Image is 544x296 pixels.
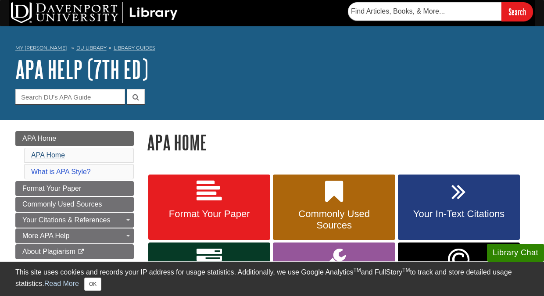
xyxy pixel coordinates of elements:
span: Commonly Used Sources [279,208,388,231]
a: Read More [44,280,79,287]
a: APA Home [31,151,65,159]
a: APA Help (7th Ed) [15,56,148,83]
a: Format Your Paper [15,181,134,196]
span: More APA Help [22,232,69,239]
a: Your In-Text Citations [398,175,520,240]
a: Library Guides [114,45,155,51]
a: Your Citations & References [15,213,134,228]
a: What is APA Style? [31,168,91,175]
a: Commonly Used Sources [273,175,395,240]
i: This link opens in a new window [77,249,85,255]
span: About Plagiarism [22,248,75,255]
button: Library Chat [487,244,544,262]
img: DU Library [11,2,178,23]
a: More APA Help [15,228,134,243]
input: Find Articles, Books, & More... [348,2,501,21]
a: My [PERSON_NAME] [15,44,67,52]
span: Format Your Paper [155,208,264,220]
a: Commonly Used Sources [15,197,134,212]
span: Your Citations & References [22,216,110,224]
span: Format Your Paper [22,185,81,192]
a: About Plagiarism [15,244,134,259]
nav: breadcrumb [15,42,529,56]
h1: APA Home [147,131,529,153]
sup: TM [402,267,410,273]
a: APA Home [15,131,134,146]
span: Your In-Text Citations [404,208,513,220]
input: Search [501,2,533,21]
div: This site uses cookies and records your IP address for usage statistics. Additionally, we use Goo... [15,267,529,291]
a: Format Your Paper [148,175,270,240]
form: Searches DU Library's articles, books, and more [348,2,533,21]
a: DU Library [76,45,107,51]
sup: TM [353,267,361,273]
span: Commonly Used Sources [22,200,102,208]
input: Search DU's APA Guide [15,89,125,104]
button: Close [84,278,101,291]
span: APA Home [22,135,56,142]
